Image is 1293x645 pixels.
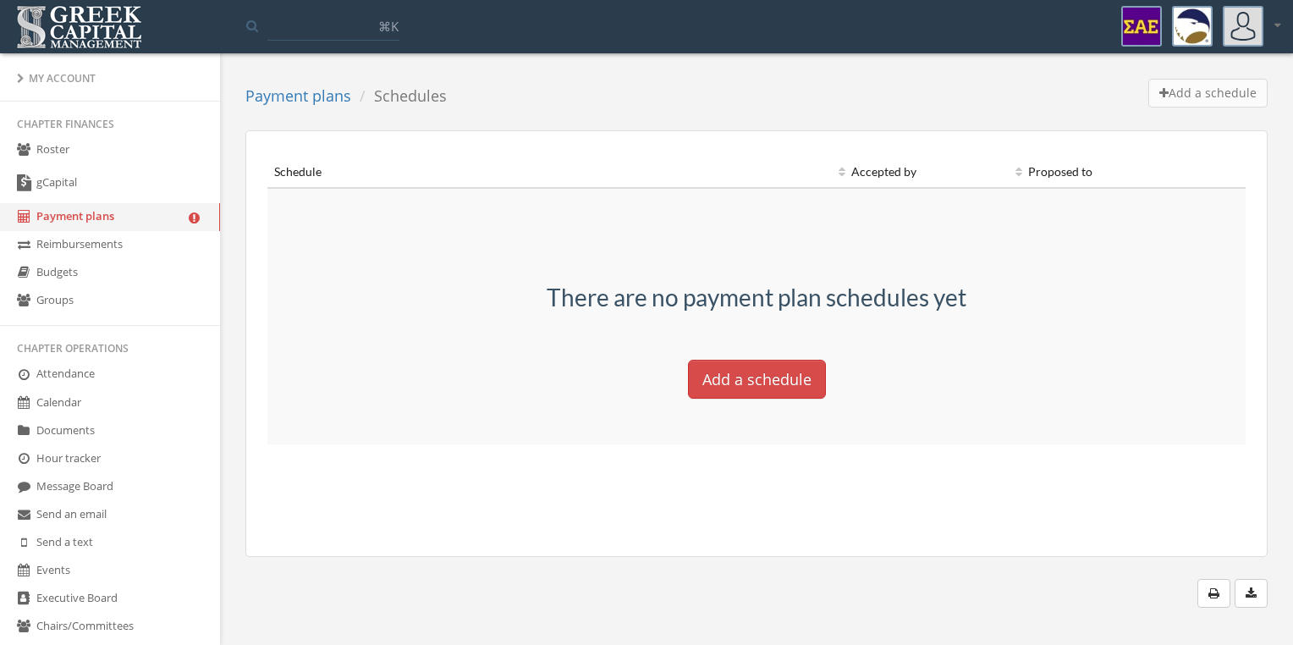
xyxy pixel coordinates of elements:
[923,157,1099,188] th: Proposed to
[267,157,746,188] th: Schedule
[1148,79,1268,107] button: Add a schedule
[456,284,1057,311] h3: There are no payment plan schedules yet
[688,360,826,399] button: Add a schedule
[245,85,351,106] a: Payment plans
[17,71,203,85] div: My Account
[351,85,447,107] li: Schedules
[746,157,922,188] th: Accepted by
[378,18,399,35] span: ⌘K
